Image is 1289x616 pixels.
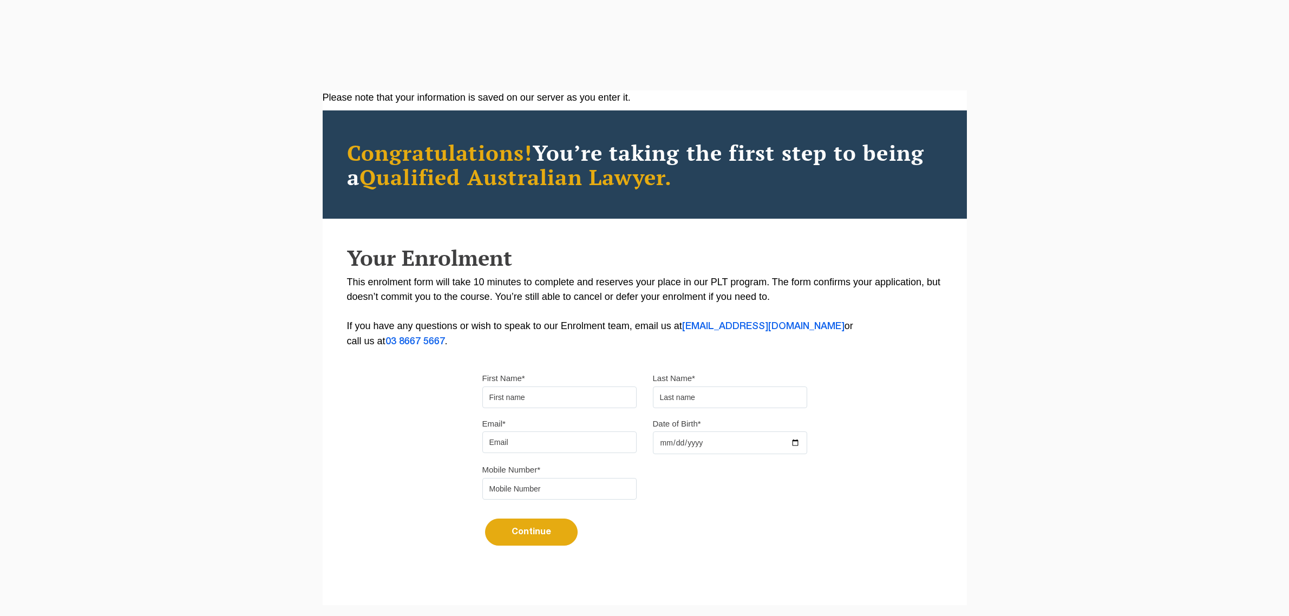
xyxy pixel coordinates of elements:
input: First name [482,386,637,408]
label: Email* [482,418,506,429]
div: Please note that your information is saved on our server as you enter it. [323,90,967,105]
button: Continue [485,519,578,546]
label: Date of Birth* [653,418,701,429]
label: First Name* [482,373,525,384]
span: Qualified Australian Lawyer. [359,162,672,191]
label: Mobile Number* [482,464,541,475]
input: Mobile Number [482,478,637,500]
a: 03 8667 5667 [385,337,445,346]
input: Last name [653,386,807,408]
a: [EMAIL_ADDRESS][DOMAIN_NAME] [682,322,845,331]
input: Email [482,431,637,453]
h2: You’re taking the first step to being a [347,140,943,189]
p: This enrolment form will take 10 minutes to complete and reserves your place in our PLT program. ... [347,275,943,349]
label: Last Name* [653,373,695,384]
span: Congratulations! [347,138,533,167]
h2: Your Enrolment [347,246,943,270]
